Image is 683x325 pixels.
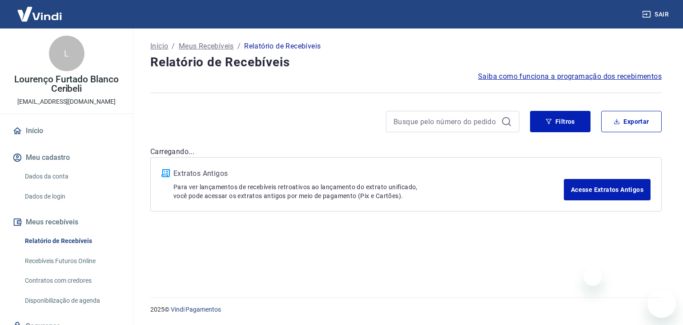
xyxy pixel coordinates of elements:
iframe: Fechar mensagem [584,268,602,286]
p: / [237,41,241,52]
button: Exportar [601,111,662,132]
p: 2025 © [150,305,662,314]
p: [EMAIL_ADDRESS][DOMAIN_NAME] [17,97,116,106]
a: Relatório de Recebíveis [21,232,122,250]
a: Meus Recebíveis [179,41,234,52]
iframe: Botão para abrir a janela de mensagens [647,289,676,318]
a: Disponibilização de agenda [21,292,122,310]
h4: Relatório de Recebíveis [150,53,662,71]
div: L [49,36,84,71]
p: Carregando... [150,146,662,157]
img: Vindi [11,0,68,28]
a: Vindi Pagamentos [171,306,221,313]
button: Filtros [530,111,591,132]
p: / [172,41,175,52]
button: Meu cadastro [11,148,122,167]
a: Início [150,41,168,52]
button: Sair [640,6,672,23]
a: Início [11,121,122,141]
a: Acesse Extratos Antigos [564,179,651,200]
a: Saiba como funciona a programação dos recebimentos [478,71,662,82]
a: Contratos com credores [21,272,122,290]
a: Recebíveis Futuros Online [21,252,122,270]
input: Busque pelo número do pedido [394,115,498,128]
p: Relatório de Recebíveis [244,41,321,52]
img: ícone [161,169,170,177]
a: Dados da conta [21,167,122,186]
a: Dados de login [21,187,122,206]
p: Extratos Antigos [173,168,564,179]
p: Lourenço Furtado Blanco Ceribeli [7,75,126,93]
button: Meus recebíveis [11,212,122,232]
p: Para ver lançamentos de recebíveis retroativos ao lançamento do extrato unificado, você pode aces... [173,183,564,200]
